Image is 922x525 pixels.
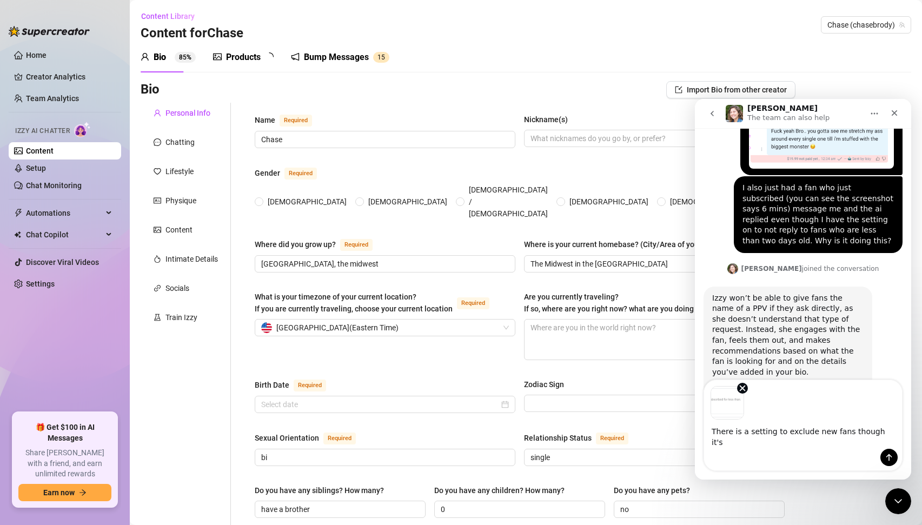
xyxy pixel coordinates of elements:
[18,448,111,480] span: Share [PERSON_NAME] with a friend, and earn unlimited rewards
[18,422,111,443] span: 🎁 Get $100 in AI Messages
[14,231,21,238] img: Chat Copilot
[261,322,272,333] img: us
[255,431,368,444] label: Sexual Orientation
[15,126,70,136] span: Izzy AI Chatter
[255,238,384,251] label: Where did you grow up?
[14,209,23,217] span: thunderbolt
[165,107,210,119] div: Personal Info
[530,258,776,270] input: Where is your current homebase? (City/Area of your home)
[524,432,592,444] div: Relationship Status
[457,297,489,309] span: Required
[434,484,572,496] label: Do you have any children? How many?
[9,321,207,350] textarea: Message…
[280,115,312,127] span: Required
[373,52,389,63] sup: 15
[9,26,90,37] img: logo-BBDzfeDw.svg
[261,398,499,410] input: Birth Date
[255,114,324,127] label: Name
[524,431,640,444] label: Relationship Status
[827,17,905,33] span: Chase (chasebrody)
[364,196,452,208] span: [DEMOGRAPHIC_DATA]
[74,122,91,137] img: AI Chatter
[175,52,196,63] sup: 85%
[291,52,300,61] span: notification
[441,503,596,515] input: Do you have any children? How many?
[899,22,905,28] span: team
[255,167,329,180] label: Gender
[524,378,572,390] label: Zodiac Sign
[26,258,99,267] a: Discover Viral Videos
[255,379,289,391] div: Birth Date
[255,484,392,496] label: Do you have any siblings? How many?
[255,432,319,444] div: Sexual Orientation
[79,489,87,496] span: arrow-right
[666,196,753,208] span: [DEMOGRAPHIC_DATA]
[154,197,161,204] span: idcard
[524,114,568,125] div: Nickname(s)
[620,503,776,515] input: Do you have any pets?
[165,282,189,294] div: Socials
[261,134,507,145] input: Name
[185,350,203,367] button: Send a message…
[141,25,243,42] h3: Content for Chase
[381,54,385,61] span: 5
[265,52,274,61] span: loading
[524,378,564,390] div: Zodiac Sign
[284,168,317,180] span: Required
[42,284,53,295] button: Remove image 1
[276,320,399,336] span: [GEOGRAPHIC_DATA] ( Eastern Time )
[255,378,338,391] label: Birth Date
[323,433,356,444] span: Required
[255,293,453,313] span: What is your timezone of your current location? If you are currently traveling, choose your curre...
[261,258,507,270] input: Where did you grow up?
[255,167,280,179] div: Gender
[465,184,552,220] span: [DEMOGRAPHIC_DATA] / [DEMOGRAPHIC_DATA]
[614,484,698,496] label: Do you have any pets?
[154,109,161,117] span: user
[530,451,776,463] input: Relationship Status
[141,8,203,25] button: Content Library
[154,314,161,321] span: experiment
[43,488,75,497] span: Earn now
[154,226,161,234] span: picture
[255,114,275,126] div: Name
[165,195,196,207] div: Physique
[9,188,208,410] div: Ella says…
[294,380,326,391] span: Required
[26,204,103,222] span: Automations
[695,99,911,480] iframe: Intercom live chat
[154,255,161,263] span: fire
[154,284,161,292] span: link
[9,188,177,386] div: Izzy won’t be able to give fans the name of a PPV if they ask directly, as she doesn’t understand...
[141,81,160,98] h3: Bio
[614,484,690,496] div: Do you have any pets?
[26,68,112,85] a: Creator Analytics
[524,114,575,125] label: Nickname(s)
[675,86,682,94] span: import
[666,81,795,98] button: Import Bio from other creator
[530,132,776,144] input: Nickname(s)
[18,484,111,501] button: Earn nowarrow-right
[340,239,373,251] span: Required
[154,51,166,64] div: Bio
[255,484,384,496] div: Do you have any siblings? How many?
[26,51,47,59] a: Home
[434,484,565,496] div: Do you have any children? How many?
[154,168,161,175] span: heart
[213,52,222,61] span: picture
[165,253,218,265] div: Intimate Details
[524,238,725,250] div: Where is your current homebase? (City/Area of your home)
[377,54,381,61] span: 1
[165,224,193,236] div: Content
